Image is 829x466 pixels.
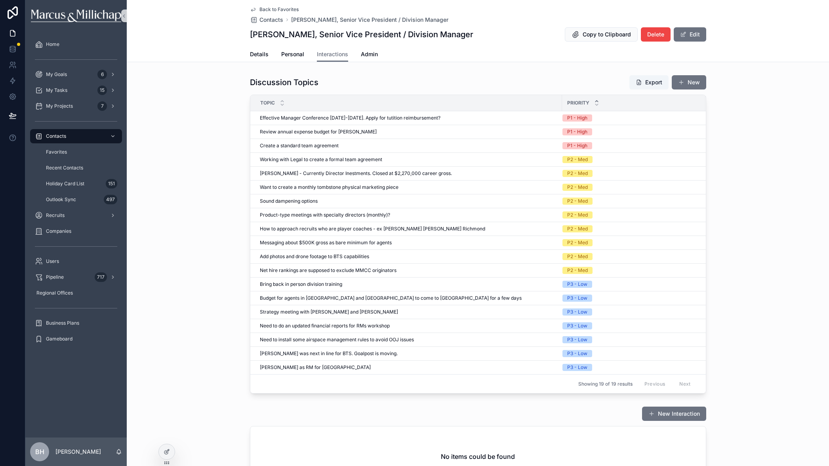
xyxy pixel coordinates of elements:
[31,10,121,22] img: App logo
[562,128,696,135] a: P1 - High
[55,448,101,456] p: [PERSON_NAME]
[629,75,669,89] button: Export
[567,128,587,135] div: P1 - High
[40,192,122,207] a: Outlook Sync497
[40,177,122,191] a: Holiday Card List151
[562,211,696,219] a: P2 - Med
[260,323,557,329] a: Need to do an updated financial reports for RMs workshop
[562,295,696,302] a: P3 - Low
[46,274,64,280] span: Pipeline
[250,16,283,24] a: Contacts
[260,226,557,232] a: How to approach recruits who are player coaches - ex [PERSON_NAME] [PERSON_NAME] Richmond
[562,336,696,343] a: P3 - Low
[260,184,557,190] a: Want to create a monthly tombstone physical marketing piece
[97,86,107,95] div: 15
[567,364,587,371] div: P3 - Low
[250,6,299,13] a: Back to Favorites
[281,50,304,58] span: Personal
[641,27,671,42] button: Delete
[567,336,587,343] div: P3 - Low
[46,71,67,78] span: My Goals
[30,67,122,82] a: My Goals6
[260,198,318,204] span: Sound dampening options
[104,195,117,204] div: 497
[562,322,696,329] a: P3 - Low
[260,212,557,218] a: Product-type meetings with specialty directors (monthly)?
[281,47,304,63] a: Personal
[567,308,587,316] div: P3 - Low
[567,198,588,205] div: P2 - Med
[562,253,696,260] a: P2 - Med
[40,145,122,159] a: Favorites
[260,337,557,343] a: Need to install some airspace management rules to avoid OOJ issues
[30,37,122,51] a: Home
[291,16,448,24] span: [PERSON_NAME], Senior Vice President / Division Manager
[260,212,390,218] span: Product-type meetings with specialty directors (monthly)?
[260,253,557,260] a: Add photos and drone footage to BTS capabilities
[46,196,76,203] span: Outlook Sync
[567,156,588,163] div: P2 - Med
[260,267,557,274] a: Net hire rankings are supposed to exclude MMCC originators
[260,295,522,301] span: Budget for agents in [GEOGRAPHIC_DATA] and [GEOGRAPHIC_DATA] to come to [GEOGRAPHIC_DATA] for a f...
[260,281,557,287] a: Bring back in person division training
[260,198,557,204] a: Sound dampening options
[562,142,696,149] a: P1 - High
[95,272,107,282] div: 717
[30,83,122,97] a: My Tasks15
[562,364,696,371] a: P3 - Low
[260,156,382,163] span: Working with Legal to create a formal team agreement
[30,286,122,300] a: Regional Offices
[260,267,396,274] span: Net hire rankings are supposed to exclude MMCC originators
[562,281,696,288] a: P3 - Low
[567,239,588,246] div: P2 - Med
[565,27,638,42] button: Copy to Clipboard
[40,161,122,175] a: Recent Contacts
[46,320,79,326] span: Business Plans
[567,114,587,122] div: P1 - High
[46,336,72,342] span: Gameboard
[106,179,117,188] div: 151
[260,156,557,163] a: Working with Legal to create a formal team agreement
[441,452,515,461] h2: No items could be found
[562,225,696,232] a: P2 - Med
[35,447,44,456] span: BH
[317,50,348,58] span: Interactions
[672,75,706,89] button: New
[260,350,398,357] span: [PERSON_NAME] was next in line for BTS. Goalpost is moving.
[260,309,557,315] a: Strategy meeting with [PERSON_NAME] and [PERSON_NAME]
[250,47,269,63] a: Details
[46,228,71,234] span: Companies
[30,208,122,223] a: Recruits
[642,407,706,421] button: New Interaction
[36,290,73,296] span: Regional Offices
[260,143,557,149] a: Create a standard team agreement
[46,103,73,109] span: My Projects
[562,170,696,177] a: P2 - Med
[46,133,66,139] span: Contacts
[97,70,107,79] div: 6
[260,309,398,315] span: Strategy meeting with [PERSON_NAME] and [PERSON_NAME]
[260,170,452,177] span: [PERSON_NAME] - Currently Director Inestments. Closed at $2,270,000 career gross.
[562,308,696,316] a: P3 - Low
[260,295,557,301] a: Budget for agents in [GEOGRAPHIC_DATA] and [GEOGRAPHIC_DATA] to come to [GEOGRAPHIC_DATA] for a f...
[562,267,696,274] a: P2 - Med
[30,332,122,346] a: Gameboard
[259,16,283,24] span: Contacts
[567,295,587,302] div: P3 - Low
[260,281,342,287] span: Bring back in person division training
[30,316,122,330] a: Business Plans
[260,323,390,329] span: Need to do an updated financial reports for RMs workshop
[46,87,67,93] span: My Tasks
[260,240,557,246] a: Messaging about $500K gross as bare minimum for agents
[317,47,348,62] a: Interactions
[260,364,371,371] span: [PERSON_NAME] as RM for [GEOGRAPHIC_DATA]
[578,381,633,387] span: Showing 19 of 19 results
[250,50,269,58] span: Details
[260,115,440,121] span: Effective Manager Conference [DATE]-[DATE]. Apply for tutition reimbursement?
[97,101,107,111] div: 7
[567,100,589,106] span: Priority
[30,224,122,238] a: Companies
[250,77,318,88] h1: Discussion Topics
